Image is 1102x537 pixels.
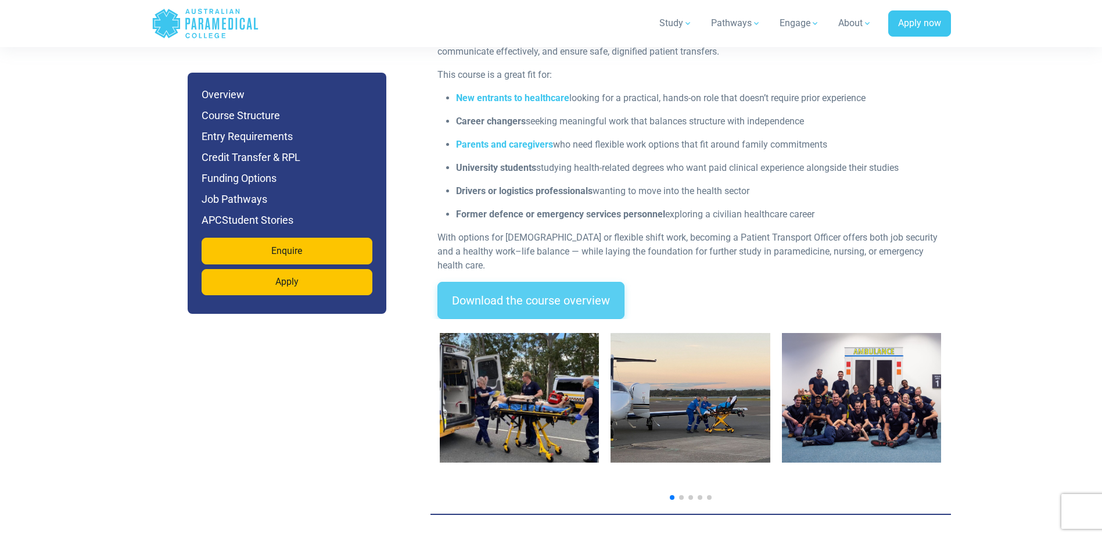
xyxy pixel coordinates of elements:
[611,333,770,481] div: 2 / 7
[652,7,699,40] a: Study
[456,91,944,105] p: looking for a practical, hands-on role that doesn’t require prior experience
[456,162,536,173] strong: University students
[611,333,770,463] img: Image
[782,333,942,463] img: QLD APC students compelting CLinical Workshop 1.
[440,333,600,481] div: 1 / 7
[773,7,827,40] a: Engage
[688,495,693,500] span: Go to slide 3
[456,92,569,103] a: New entrants to healthcare
[707,495,712,500] span: Go to slide 5
[456,209,665,220] strong: Former defence or emergency services personnel
[670,495,674,500] span: Go to slide 1
[440,333,600,463] img: Hands on training - outside
[437,282,624,319] a: Download the course overview
[456,207,944,221] p: exploring a civilian healthcare career
[456,138,944,152] p: who need flexible work options that fit around family commitments
[704,7,768,40] a: Pathways
[679,495,684,500] span: Go to slide 2
[437,231,944,273] p: With options for [DEMOGRAPHIC_DATA] or flexible shift work, becoming a Patient Transport Officer ...
[456,184,944,198] p: wanting to move into the health sector
[698,495,702,500] span: Go to slide 4
[456,139,553,150] a: Parents and caregivers
[456,185,593,196] strong: Drivers or logistics professionals
[456,116,526,127] strong: Career changers
[456,114,944,128] p: seeking meaningful work that balances structure with independence
[888,10,951,37] a: Apply now
[782,333,942,481] div: 3 / 7
[456,161,944,175] p: studying health-related degrees who want paid clinical experience alongside their studies
[437,68,944,82] p: This course is a great fit for:
[831,7,879,40] a: About
[152,5,259,42] a: Australian Paramedical College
